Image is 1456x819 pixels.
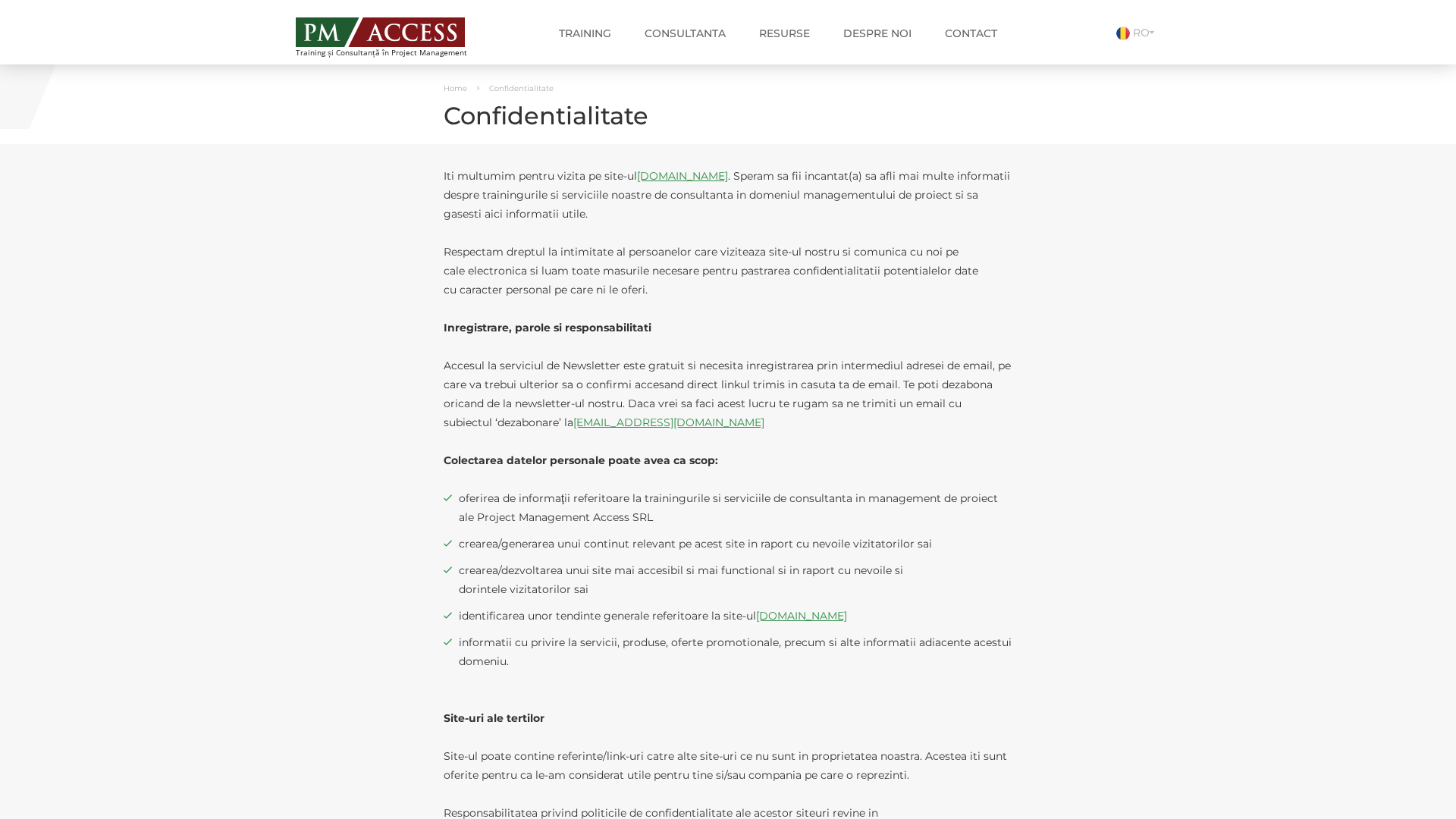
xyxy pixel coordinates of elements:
span: crearea/dezvoltarea unui site mai accesibil si mai functional si in raport cu nevoile si dorintel... [459,561,1012,599]
p: Respectam dreptul la intimitate al persoanelor care viziteaza site-ul nostru si comunica cu noi p... [444,243,1012,300]
span: Training și Consultanță în Project Management [296,49,495,57]
strong: Site-uri ale tertilor [444,711,544,725]
img: Romana [1116,27,1130,40]
span: oferirea de informaţii referitoare la trainingurile si serviciile de consultanta in management de... [459,489,1012,527]
a: Training [548,18,623,49]
span: Confidentialitate [489,83,554,93]
span: crearea/generarea unui continut relevant pe acest site in raport cu nevoile vizitatorilor sai [459,535,1012,554]
img: PM ACCESS - Echipa traineri si consultanti certificati PMP: Narciss Popescu, Mihai Olaru, Monica ... [296,17,465,47]
span: informatii cu privire la servicii, produse, oferte promotionale, precum si alte informatii adiace... [459,633,1012,671]
p: Site-ul poate contine referinte/link-uri catre alte site-uri ce nu sunt in proprietatea noastra. ... [444,747,1012,785]
h1: Confidentialitate [444,102,1012,129]
span: identificarea unor tendinte generale referitoare la site-ul [459,607,1012,626]
p: Accesul la serviciul de Newsletter este gratuit si necesita inregistrarea prin intermediul adrese... [444,356,1012,432]
a: Despre noi [832,18,923,49]
strong: Colectarea datelor personale poate avea ca scop: [444,453,718,467]
a: RO [1116,26,1160,39]
a: Home [444,83,467,93]
a: [DOMAIN_NAME] [637,169,728,183]
a: Contact [934,18,1009,49]
a: Resurse [748,18,821,49]
a: [EMAIL_ADDRESS][DOMAIN_NAME] [573,416,764,429]
a: Training și Consultanță în Project Management [296,13,495,57]
p: Iti multumim pentru vizita pe site-ul . Speram sa fii incantat(a) sa afli mai multe informatii de... [444,167,1012,224]
strong: Inregistrare, parole si responsabilitati [444,321,651,334]
a: [DOMAIN_NAME] [756,609,847,623]
a: Consultanta [633,18,737,49]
